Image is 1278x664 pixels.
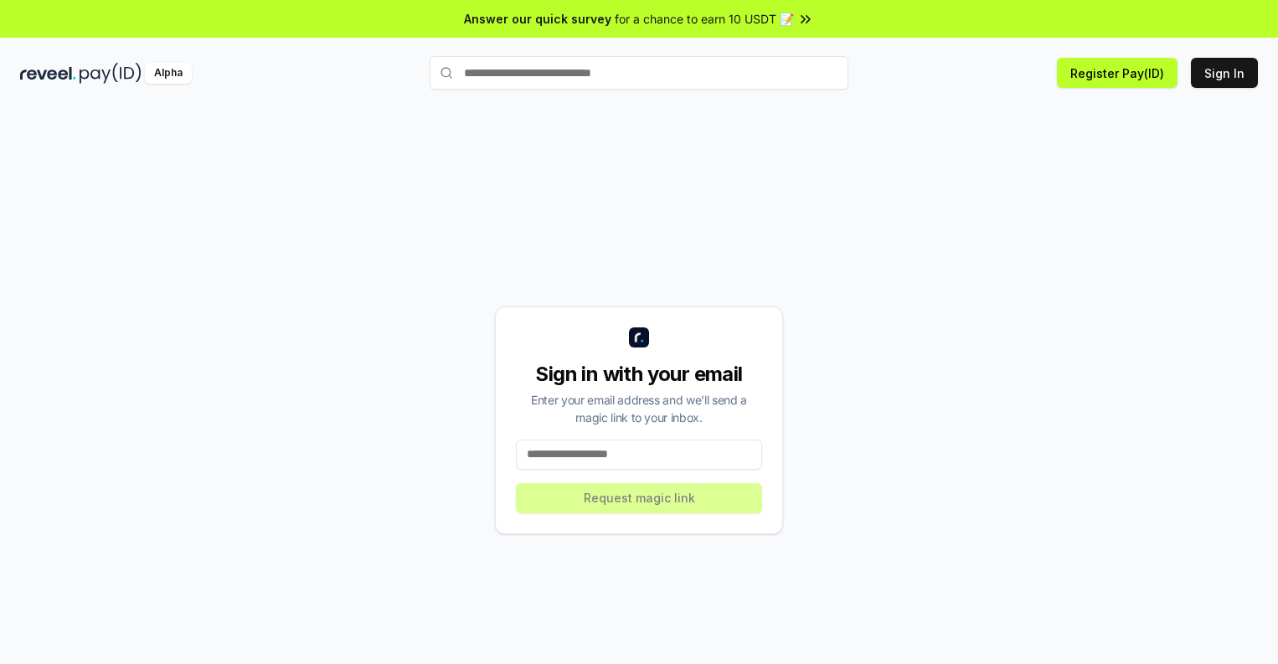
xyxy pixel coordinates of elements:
button: Register Pay(ID) [1057,58,1178,88]
div: Sign in with your email [516,361,762,388]
img: logo_small [629,327,649,347]
span: for a chance to earn 10 USDT 📝 [615,10,794,28]
img: pay_id [80,63,142,84]
div: Alpha [145,63,192,84]
div: Enter your email address and we’ll send a magic link to your inbox. [516,391,762,426]
button: Sign In [1191,58,1258,88]
span: Answer our quick survey [464,10,611,28]
img: reveel_dark [20,63,76,84]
